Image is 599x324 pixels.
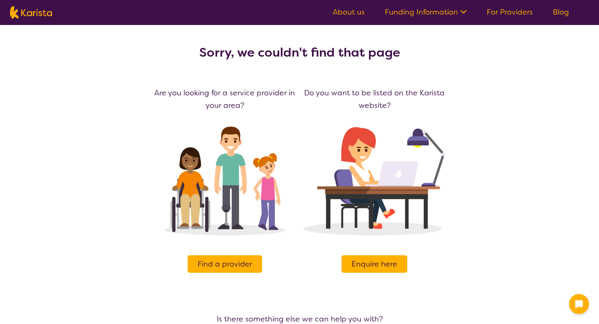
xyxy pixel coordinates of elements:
[553,7,569,17] a: Blog
[351,258,397,270] span: Enquire here
[342,255,407,273] a: Enquire here
[487,7,533,17] a: For Providers
[150,45,449,60] h2: Sorry, we couldn't find that page
[303,87,446,112] p: Do you want to be listed on the Karista website?
[303,127,446,235] img: Person sitting at desk looking at computer screen with a smile
[385,7,467,17] a: Funding Information
[188,255,262,273] a: Find a provider
[333,7,365,17] a: About us
[153,87,296,112] p: Are you looking for a service provider in your area?
[10,6,52,19] img: Karista logo
[198,258,252,270] span: Find a provider
[153,127,296,235] img: A group of people with disabilities standing together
